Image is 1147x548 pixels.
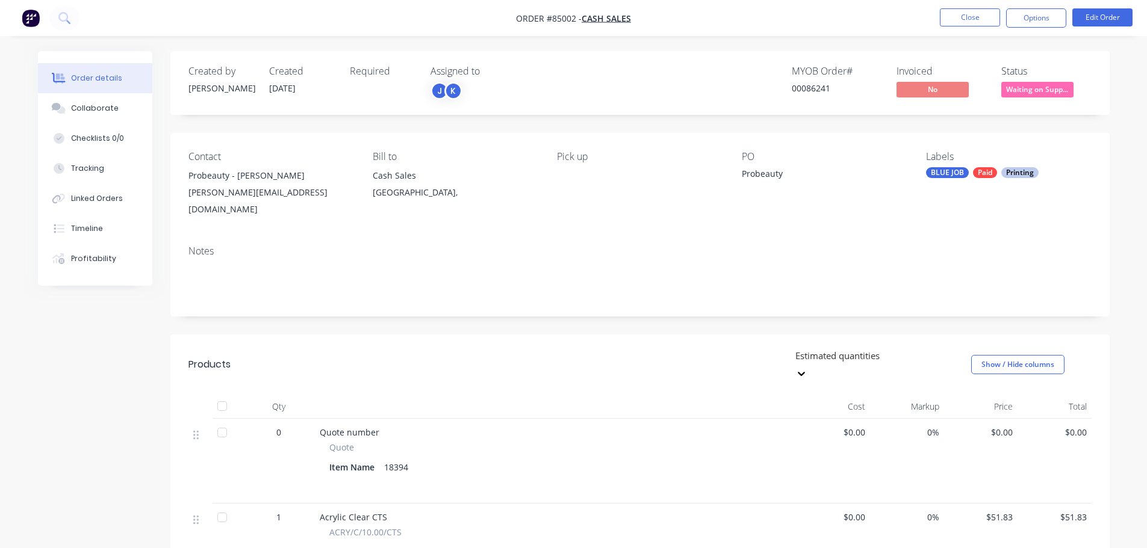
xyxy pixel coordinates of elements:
[792,66,882,77] div: MYOB Order #
[949,426,1013,439] span: $0.00
[897,66,987,77] div: Invoiced
[944,395,1018,419] div: Price
[582,13,631,24] a: Cash Sales
[792,82,882,94] div: 00086241
[188,167,353,218] div: Probeauty - [PERSON_NAME][PERSON_NAME][EMAIL_ADDRESS][DOMAIN_NAME]
[516,13,582,24] span: Order #85002 -
[431,66,551,77] div: Assigned to
[1022,426,1087,439] span: $0.00
[71,73,122,84] div: Order details
[875,426,939,439] span: 0%
[188,151,353,162] div: Contact
[444,82,462,100] div: K
[269,82,296,94] span: [DATE]
[188,167,353,184] div: Probeauty - [PERSON_NAME]
[350,66,416,77] div: Required
[1018,395,1092,419] div: Total
[71,103,119,114] div: Collaborate
[1001,82,1074,97] span: Waiting on Supp...
[188,245,1092,257] div: Notes
[38,244,152,274] button: Profitability
[71,133,124,144] div: Checklists 0/0
[1022,511,1087,523] span: $51.83
[949,511,1013,523] span: $51.83
[742,167,892,184] div: Probeauty
[329,458,379,476] div: Item Name
[276,511,281,523] span: 1
[1001,82,1074,100] button: Waiting on Supp...
[22,9,40,27] img: Factory
[38,63,152,93] button: Order details
[926,151,1091,162] div: Labels
[243,395,315,419] div: Qty
[971,355,1065,374] button: Show / Hide columns
[269,66,335,77] div: Created
[801,511,866,523] span: $0.00
[188,82,255,94] div: [PERSON_NAME]
[38,183,152,214] button: Linked Orders
[71,163,104,174] div: Tracking
[71,253,116,264] div: Profitability
[373,167,538,206] div: Cash Sales[GEOGRAPHIC_DATA],
[188,184,353,218] div: [PERSON_NAME][EMAIL_ADDRESS][DOMAIN_NAME]
[320,511,387,523] span: Acrylic Clear CTS
[38,214,152,244] button: Timeline
[742,151,907,162] div: PO
[373,151,538,162] div: Bill to
[1001,66,1092,77] div: Status
[973,167,997,178] div: Paid
[329,526,402,538] span: ACRY/C/10.00/CTS
[276,426,281,439] span: 0
[1001,167,1039,178] div: Printing
[71,223,103,234] div: Timeline
[897,82,969,97] span: No
[188,357,231,372] div: Products
[431,82,462,100] button: JK
[373,184,538,201] div: [GEOGRAPHIC_DATA],
[940,8,1000,26] button: Close
[38,153,152,183] button: Tracking
[38,93,152,123] button: Collaborate
[1006,8,1066,28] button: Options
[1072,8,1133,26] button: Edit Order
[870,395,944,419] div: Markup
[431,82,449,100] div: J
[373,167,538,184] div: Cash Sales
[320,426,379,438] span: Quote number
[801,426,866,439] span: $0.00
[875,511,939,523] span: 0%
[71,193,123,204] div: Linked Orders
[38,123,152,153] button: Checklists 0/0
[557,151,722,162] div: Pick up
[188,66,255,77] div: Created by
[926,167,969,178] div: BLUE JOB
[379,458,413,476] div: 18394
[797,395,871,419] div: Cost
[329,441,354,454] span: Quote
